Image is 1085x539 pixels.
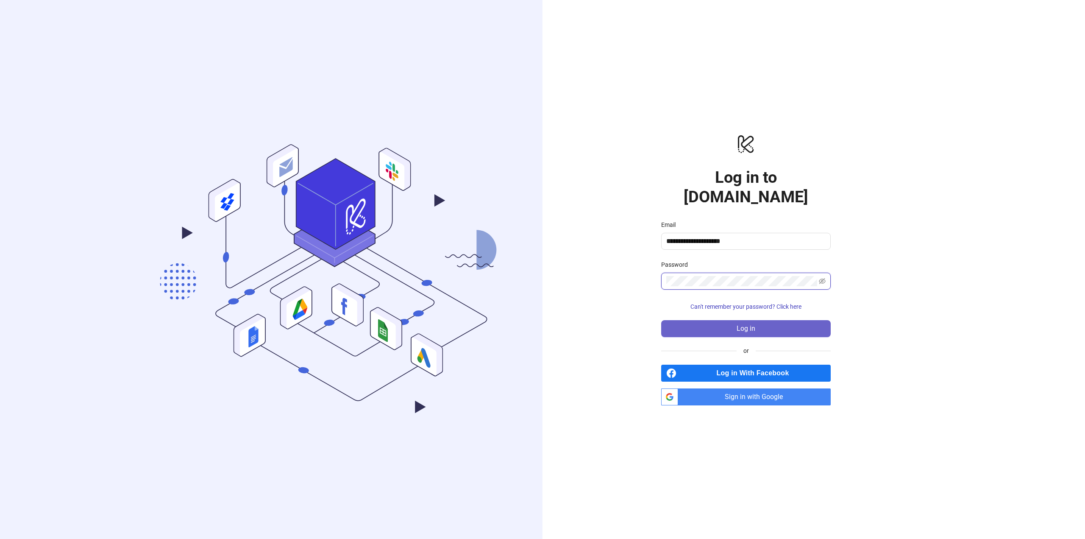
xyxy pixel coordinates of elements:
[737,325,755,332] span: Log in
[666,236,824,246] input: Email
[661,303,831,310] a: Can't remember your password? Click here
[661,365,831,382] a: Log in With Facebook
[661,220,681,229] label: Email
[680,365,831,382] span: Log in With Facebook
[661,260,693,269] label: Password
[661,320,831,337] button: Log in
[661,300,831,313] button: Can't remember your password? Click here
[819,278,826,285] span: eye-invisible
[661,168,831,207] h1: Log in to [DOMAIN_NAME]
[661,388,831,405] a: Sign in with Google
[682,388,831,405] span: Sign in with Google
[690,303,801,310] span: Can't remember your password? Click here
[737,346,756,355] span: or
[666,276,817,286] input: Password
